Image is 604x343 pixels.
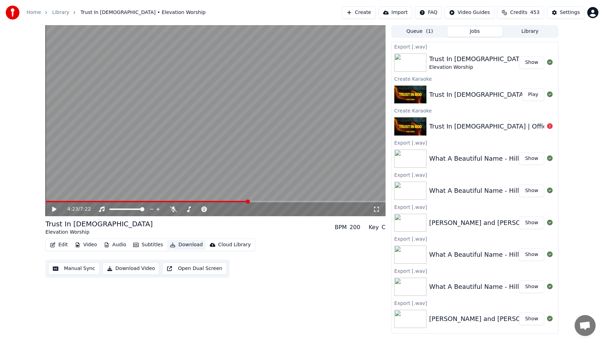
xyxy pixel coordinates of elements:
[218,241,251,248] div: Cloud Library
[429,186,561,196] div: What A Beautiful Name - Hillsong Worship
[67,206,78,213] span: 4:23
[369,223,379,232] div: Key
[391,331,558,339] div: Create Karaoke
[497,6,544,19] button: Credits453
[27,9,206,16] nav: breadcrumb
[382,223,386,232] div: C
[130,240,166,250] button: Subtitles
[391,42,558,51] div: Export [.wav]
[391,203,558,211] div: Export [.wav]
[27,9,41,16] a: Home
[391,138,558,147] div: Export [.wav]
[47,240,71,250] button: Edit
[391,234,558,243] div: Export [.wav]
[522,88,544,101] button: Play
[445,6,494,19] button: Video Guides
[45,219,153,229] div: Trust In [DEMOGRAPHIC_DATA]
[350,223,360,232] div: 200
[342,6,376,19] button: Create
[162,262,227,275] button: Open Dual Screen
[429,54,526,64] div: Trust In [DEMOGRAPHIC_DATA]
[502,27,558,37] button: Library
[429,218,599,228] div: [PERSON_NAME] and [PERSON_NAME] - But The Cross
[379,6,412,19] button: Import
[391,267,558,275] div: Export [.wav]
[519,217,544,229] button: Show
[560,9,580,16] div: Settings
[72,240,100,250] button: Video
[575,315,596,336] div: Open chat
[510,9,527,16] span: Credits
[530,9,540,16] span: 453
[447,27,503,37] button: Jobs
[392,27,447,37] button: Queue
[391,74,558,83] div: Create Karaoke
[167,240,206,250] button: Download
[519,248,544,261] button: Show
[335,223,347,232] div: BPM
[519,152,544,165] button: Show
[519,313,544,325] button: Show
[45,229,153,236] div: Elevation Worship
[519,184,544,197] button: Show
[429,154,602,163] div: What A Beautiful Name - Hillsong Worship - Lyric Video
[429,250,561,260] div: What A Beautiful Name - Hillsong Worship
[426,28,433,35] span: ( 1 )
[391,106,558,115] div: Create Karaoke
[429,64,526,71] div: Elevation Worship
[415,6,442,19] button: FAQ
[102,262,159,275] button: Download Video
[80,206,91,213] span: 7:22
[52,9,69,16] a: Library
[429,314,599,324] div: [PERSON_NAME] and [PERSON_NAME] - But The Cross
[391,170,558,179] div: Export [.wav]
[48,262,100,275] button: Manual Sync
[547,6,584,19] button: Settings
[67,206,84,213] div: /
[101,240,129,250] button: Audio
[429,282,602,292] div: What A Beautiful Name - Hillsong Worship - Lyric Video
[519,280,544,293] button: Show
[519,56,544,69] button: Show
[80,9,206,16] span: Trust In [DEMOGRAPHIC_DATA] • Elevation Worship
[6,6,20,20] img: youka
[391,299,558,307] div: Export [.wav]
